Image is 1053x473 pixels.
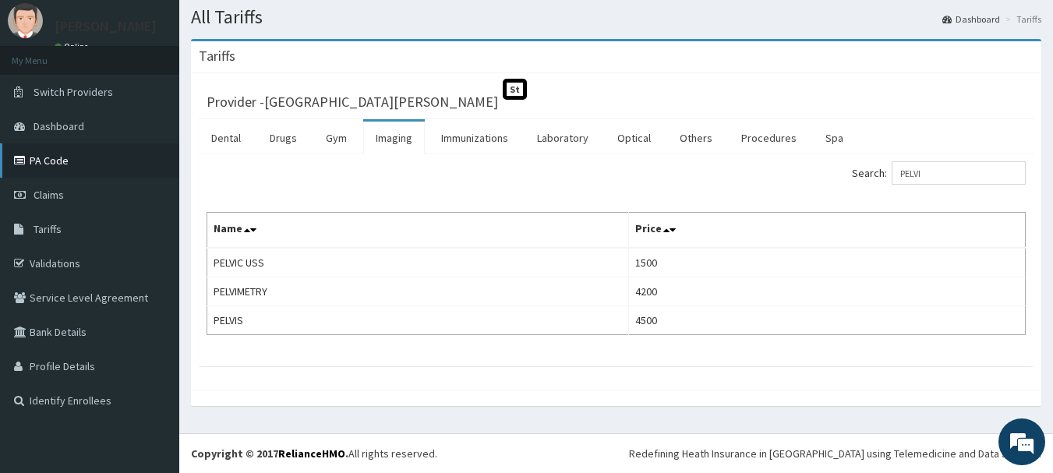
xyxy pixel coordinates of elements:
[629,446,1041,461] div: Redefining Heath Insurance in [GEOGRAPHIC_DATA] using Telemedicine and Data Science!
[207,213,629,249] th: Name
[256,8,293,45] div: Minimize live chat window
[628,277,1025,306] td: 4200
[525,122,601,154] a: Laboratory
[628,213,1025,249] th: Price
[8,311,297,365] textarea: Type your message and hit 'Enter'
[199,49,235,63] h3: Tariffs
[429,122,521,154] a: Immunizations
[34,85,113,99] span: Switch Providers
[55,41,92,52] a: Online
[257,122,309,154] a: Drugs
[628,306,1025,335] td: 4500
[199,122,253,154] a: Dental
[29,78,63,117] img: d_794563401_company_1708531726252_794563401
[207,95,498,109] h3: Provider - [GEOGRAPHIC_DATA][PERSON_NAME]
[81,87,262,108] div: Chat with us now
[191,447,348,461] strong: Copyright © 2017 .
[34,188,64,202] span: Claims
[34,119,84,133] span: Dashboard
[1002,12,1041,26] li: Tariffs
[667,122,725,154] a: Others
[278,447,345,461] a: RelianceHMO
[503,79,527,100] span: St
[628,248,1025,277] td: 1500
[942,12,1000,26] a: Dashboard
[363,122,425,154] a: Imaging
[605,122,663,154] a: Optical
[892,161,1026,185] input: Search:
[207,306,629,335] td: PELVIS
[90,139,215,296] span: We're online!
[191,7,1041,27] h1: All Tariffs
[852,161,1026,185] label: Search:
[313,122,359,154] a: Gym
[55,19,157,34] p: [PERSON_NAME]
[207,248,629,277] td: PELVIC USS
[813,122,856,154] a: Spa
[729,122,809,154] a: Procedures
[34,222,62,236] span: Tariffs
[179,433,1053,473] footer: All rights reserved.
[8,3,43,38] img: User Image
[207,277,629,306] td: PELVIMETRY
